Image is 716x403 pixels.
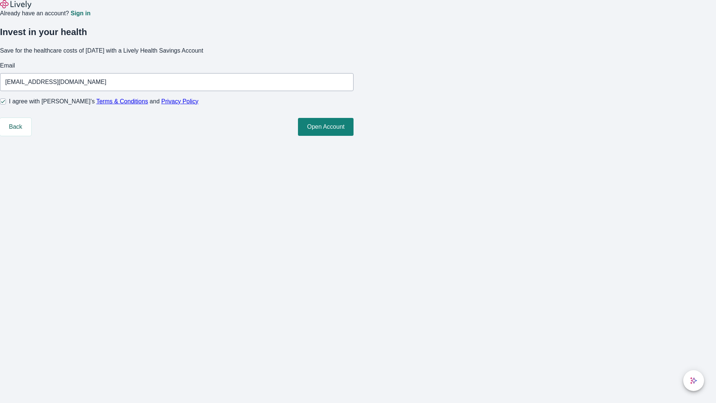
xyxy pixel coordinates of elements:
svg: Lively AI Assistant [690,377,697,384]
a: Privacy Policy [161,98,199,104]
a: Terms & Conditions [96,98,148,104]
button: Open Account [298,118,354,136]
a: Sign in [70,10,90,16]
button: chat [683,370,704,391]
span: I agree with [PERSON_NAME]’s and [9,97,198,106]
